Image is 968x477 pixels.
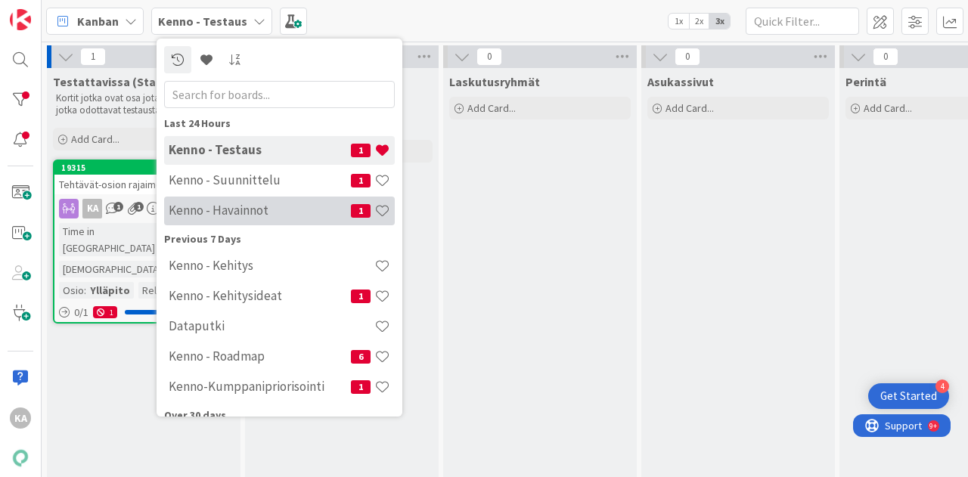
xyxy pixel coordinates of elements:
[689,14,709,29] span: 2x
[53,160,234,324] a: 19315Tehtävät-osion rajaimetKATime in [GEOGRAPHIC_DATA]:27d 23h 15m[DEMOGRAPHIC_DATA]:Testausohje...
[675,48,700,66] span: 0
[169,288,351,303] h4: Kenno - Kehitysideat
[868,383,949,409] div: Open Get Started checklist, remaining modules: 4
[351,380,371,394] span: 1
[476,48,502,66] span: 0
[54,161,233,194] div: 19315Tehtävät-osion rajaimet
[873,48,898,66] span: 0
[467,101,516,115] span: Add Card...
[56,92,231,117] p: Kortit jotka ovat osa jotain julkaisua ja jotka odottavat testausta
[164,81,395,108] input: Search for boards...
[138,282,179,299] div: Release
[935,379,949,393] div: 4
[169,172,351,187] h4: Kenno - Suunnittelu
[71,132,119,146] span: Add Card...
[59,282,84,299] div: Osio
[169,258,374,273] h4: Kenno - Kehitys
[74,305,88,321] span: 0 / 1
[10,448,31,469] img: avatar
[158,14,247,29] b: Kenno - Testaus
[164,116,395,132] div: Last 24 Hours
[351,290,371,303] span: 1
[54,199,233,218] div: KA
[54,175,233,194] div: Tehtävät-osion rajaimet
[665,101,714,115] span: Add Card...
[709,14,730,29] span: 3x
[169,379,351,394] h4: Kenno-Kumppanipriorisointi
[864,101,912,115] span: Add Card...
[82,199,102,218] div: KA
[164,407,395,423] div: Over 30 days
[86,282,134,299] div: Ylläpito
[134,202,144,212] span: 1
[53,74,207,89] span: Testattavissa (Stagingissa)
[59,261,162,277] div: [DEMOGRAPHIC_DATA]
[32,2,69,20] span: Support
[80,48,106,66] span: 1
[169,318,374,333] h4: Dataputki
[351,204,371,218] span: 1
[164,231,395,247] div: Previous 7 Days
[10,9,31,30] img: Visit kanbanzone.com
[54,303,233,322] div: 0/11
[351,174,371,187] span: 1
[84,282,86,299] span: :
[54,161,233,175] div: 19315
[76,6,84,18] div: 9+
[845,74,886,89] span: Perintä
[351,144,371,157] span: 1
[746,8,859,35] input: Quick Filter...
[113,202,123,212] span: 1
[169,203,351,218] h4: Kenno - Havainnot
[77,12,119,30] span: Kanban
[59,223,160,256] div: Time in [GEOGRAPHIC_DATA]
[351,350,371,364] span: 6
[880,389,937,404] div: Get Started
[669,14,689,29] span: 1x
[169,348,351,364] h4: Kenno - Roadmap
[93,306,117,318] div: 1
[61,163,233,173] div: 19315
[449,74,540,89] span: Laskutusryhmät
[10,407,31,429] div: KA
[647,74,714,89] span: Asukassivut
[169,142,351,157] h4: Kenno - Testaus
